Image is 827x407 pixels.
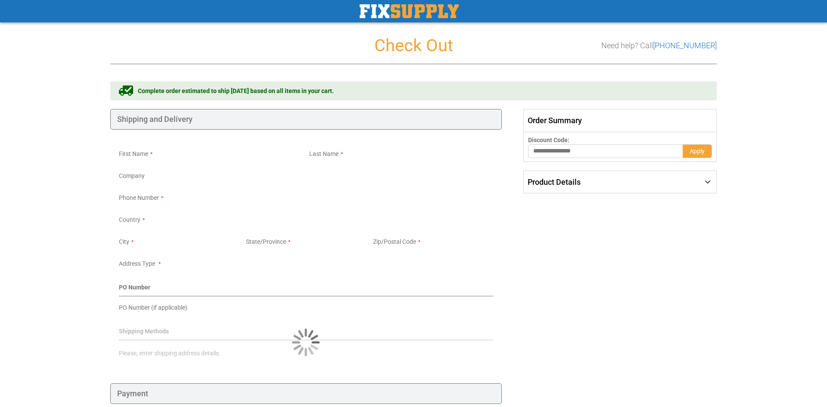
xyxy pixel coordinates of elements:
[601,41,717,50] h3: Need help? Call
[119,260,155,267] span: Address Type
[528,137,569,143] span: Discount Code:
[523,109,717,132] span: Order Summary
[119,172,145,179] span: Company
[119,194,159,201] span: Phone Number
[138,87,334,95] span: Complete order estimated to ship [DATE] based on all items in your cart.
[110,36,717,55] h1: Check Out
[528,177,581,186] span: Product Details
[119,150,148,157] span: First Name
[690,148,705,155] span: Apply
[653,41,717,50] a: [PHONE_NUMBER]
[360,4,459,18] img: Fix Industrial Supply
[683,144,712,158] button: Apply
[309,150,339,157] span: Last Name
[110,383,502,404] div: Payment
[246,238,286,245] span: State/Province
[373,238,416,245] span: Zip/Postal Code
[119,304,187,311] span: PO Number (if applicable)
[119,238,129,245] span: City
[119,216,140,223] span: Country
[110,109,502,130] div: Shipping and Delivery
[292,329,320,356] img: Loading...
[119,283,493,296] div: PO Number
[360,4,459,18] a: store logo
